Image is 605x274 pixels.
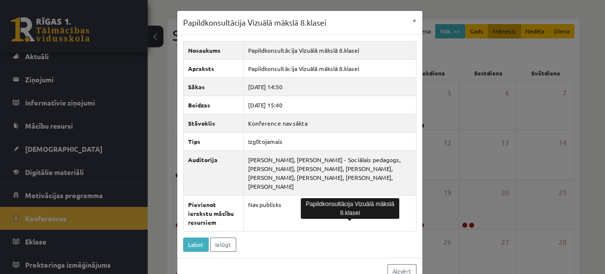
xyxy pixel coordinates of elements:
a: Labot [183,238,209,252]
th: Auditorija [183,150,244,195]
th: Pievienot ierakstu mācību resursiem [183,195,244,231]
td: Papildkonsultācija Vizuālā mākslā 8.klasei [244,59,416,77]
button: × [407,11,422,30]
th: Apraksts [183,59,244,77]
td: Nav publisks [244,195,416,231]
td: [DATE] 15:40 [244,96,416,114]
td: [DATE] 14:50 [244,77,416,96]
th: Beidzas [183,96,244,114]
th: Tips [183,132,244,150]
td: Papildkonsultācija Vizuālā mākslā 8.klasei [244,41,416,59]
a: Ielūgt [210,238,236,252]
div: Papildkonsultācija Vizuālā mākslā 8.klasei [301,198,399,219]
td: [PERSON_NAME], [PERSON_NAME] - Sociālais pedagogs, [PERSON_NAME], [PERSON_NAME], [PERSON_NAME], [... [244,150,416,195]
td: Izglītojamais [244,132,416,150]
td: Konference nav sākta [244,114,416,132]
th: Stāvoklis [183,114,244,132]
th: Nosaukums [183,41,244,59]
h3: Papildkonsultācija Vizuālā mākslā 8.klasei [183,17,326,29]
th: Sākas [183,77,244,96]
